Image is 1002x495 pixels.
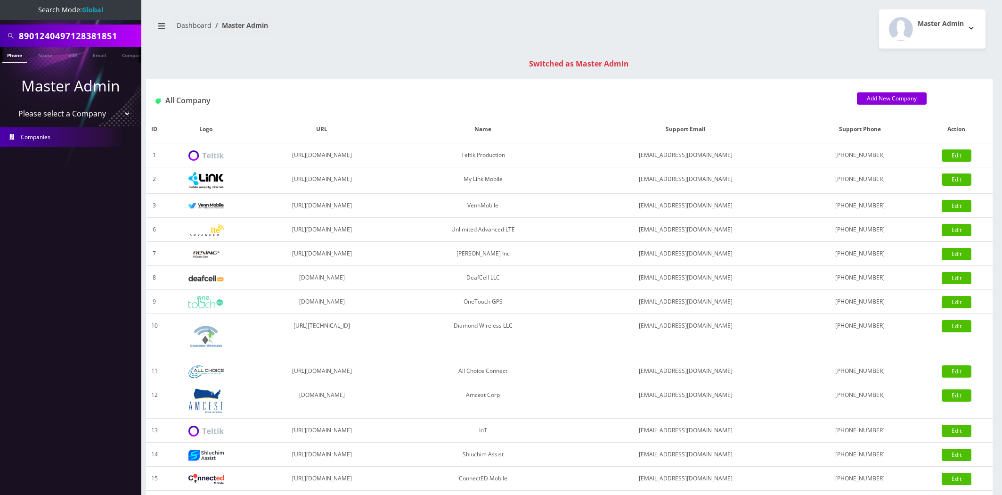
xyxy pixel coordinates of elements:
a: SIM [64,47,81,62]
h1: All Company [155,96,843,105]
th: Support Email [571,115,800,143]
img: All Company [155,99,161,104]
a: Edit [942,320,971,332]
a: Edit [942,248,971,260]
td: 10 [146,314,163,359]
a: Phone [2,47,27,63]
td: [EMAIL_ADDRESS][DOMAIN_NAME] [571,419,800,443]
a: Company [117,47,149,62]
td: [URL][DOMAIN_NAME] [249,143,395,167]
td: [URL][DOMAIN_NAME] [249,242,395,266]
td: [DOMAIN_NAME] [249,266,395,290]
td: Diamond Wireless LLC [395,314,571,359]
td: [EMAIL_ADDRESS][DOMAIN_NAME] [571,359,800,383]
td: 3 [146,194,163,218]
img: ConnectED Mobile [188,474,224,484]
td: [PHONE_NUMBER] [800,419,921,443]
img: Rexing Inc [188,250,224,259]
td: [PHONE_NUMBER] [800,314,921,359]
td: 11 [146,359,163,383]
td: [PHONE_NUMBER] [800,290,921,314]
td: 15 [146,467,163,491]
td: 12 [146,383,163,419]
td: [URL][DOMAIN_NAME] [249,194,395,218]
nav: breadcrumb [153,16,562,42]
td: [URL][DOMAIN_NAME] [249,467,395,491]
td: 13 [146,419,163,443]
td: DeafCell LLC [395,266,571,290]
td: [EMAIL_ADDRESS][DOMAIN_NAME] [571,266,800,290]
td: [EMAIL_ADDRESS][DOMAIN_NAME] [571,194,800,218]
img: Shluchim Assist [188,450,224,461]
a: Edit [942,149,971,162]
a: Edit [942,365,971,378]
td: [URL][DOMAIN_NAME] [249,443,395,467]
th: Action [920,115,993,143]
a: Edit [942,296,971,308]
a: Edit [942,449,971,461]
input: Search All Companies [19,27,139,45]
td: Unlimited Advanced LTE [395,218,571,242]
td: 14 [146,443,163,467]
th: Logo [163,115,249,143]
td: [URL][DOMAIN_NAME] [249,419,395,443]
img: OneTouch GPS [188,296,224,308]
img: DeafCell LLC [188,275,224,281]
th: ID [146,115,163,143]
td: 7 [146,242,163,266]
img: Amcest Corp [188,388,224,413]
h2: Master Admin [918,20,964,28]
td: [PHONE_NUMBER] [800,242,921,266]
a: Edit [942,425,971,437]
td: [PHONE_NUMBER] [800,383,921,419]
span: Companies [21,133,50,141]
td: 2 [146,167,163,194]
a: Edit [942,200,971,212]
td: ConnectED Mobile [395,467,571,491]
td: 1 [146,143,163,167]
a: Edit [942,173,971,186]
img: Unlimited Advanced LTE [188,224,224,236]
td: [PHONE_NUMBER] [800,443,921,467]
td: [PHONE_NUMBER] [800,266,921,290]
td: [DOMAIN_NAME] [249,290,395,314]
span: Search Mode: [38,5,103,14]
a: Edit [942,473,971,485]
img: VennMobile [188,203,224,209]
img: IoT [188,426,224,437]
td: [PHONE_NUMBER] [800,467,921,491]
strong: Global [82,5,103,14]
a: Dashboard [177,21,212,30]
td: [DOMAIN_NAME] [249,383,395,419]
th: Support Phone [800,115,921,143]
a: Email [88,47,111,62]
td: [EMAIL_ADDRESS][DOMAIN_NAME] [571,242,800,266]
td: My Link Mobile [395,167,571,194]
td: [URL][DOMAIN_NAME] [249,359,395,383]
td: [PERSON_NAME] Inc [395,242,571,266]
td: [PHONE_NUMBER] [800,167,921,194]
td: [URL][DOMAIN_NAME] [249,218,395,242]
td: 9 [146,290,163,314]
img: My Link Mobile [188,172,224,189]
td: [EMAIL_ADDRESS][DOMAIN_NAME] [571,143,800,167]
td: IoT [395,419,571,443]
a: Edit [942,389,971,402]
td: 6 [146,218,163,242]
img: Teltik Production [188,150,224,161]
td: [EMAIL_ADDRESS][DOMAIN_NAME] [571,218,800,242]
button: Master Admin [879,9,986,49]
th: URL [249,115,395,143]
img: All Choice Connect [188,365,224,378]
td: [PHONE_NUMBER] [800,194,921,218]
td: [EMAIL_ADDRESS][DOMAIN_NAME] [571,467,800,491]
td: [EMAIL_ADDRESS][DOMAIN_NAME] [571,290,800,314]
td: All Choice Connect [395,359,571,383]
a: Name [33,47,57,62]
li: Master Admin [212,20,268,30]
td: Teltik Production [395,143,571,167]
td: [PHONE_NUMBER] [800,359,921,383]
td: Shluchim Assist [395,443,571,467]
td: [EMAIL_ADDRESS][DOMAIN_NAME] [571,314,800,359]
td: [PHONE_NUMBER] [800,218,921,242]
